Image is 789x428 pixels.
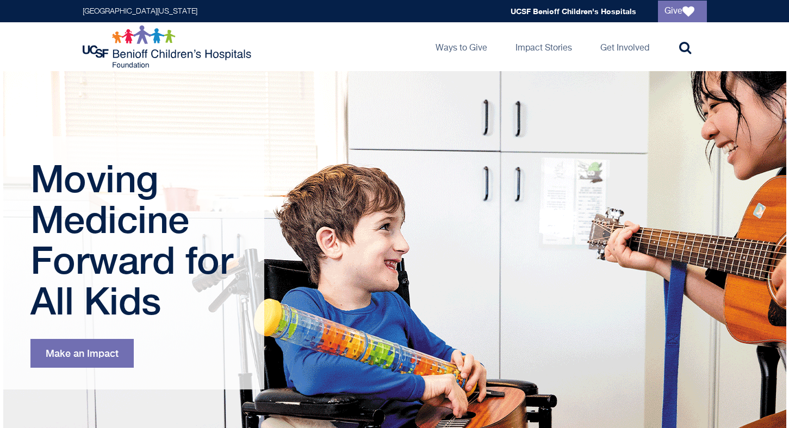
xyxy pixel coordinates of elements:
img: Logo for UCSF Benioff Children's Hospitals Foundation [83,25,254,68]
a: Ways to Give [427,22,496,71]
a: Make an Impact [30,339,134,368]
a: Give [658,1,707,22]
a: Impact Stories [507,22,581,71]
a: Get Involved [592,22,658,71]
h1: Moving Medicine Forward for All Kids [30,158,240,321]
a: [GEOGRAPHIC_DATA][US_STATE] [83,8,197,15]
a: UCSF Benioff Children's Hospitals [511,7,636,16]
